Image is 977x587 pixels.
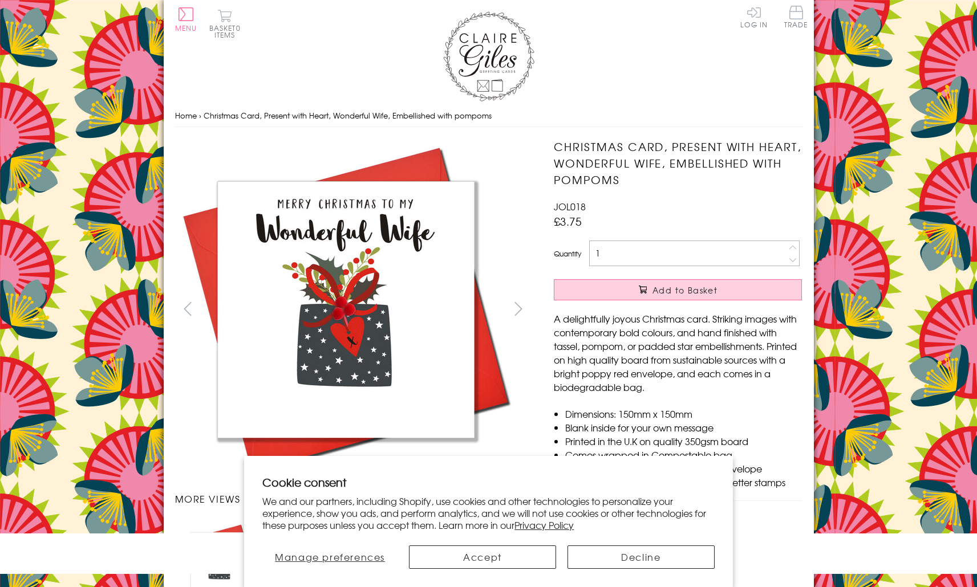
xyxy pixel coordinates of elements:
img: Claire Giles Greetings Cards [443,11,534,101]
button: Decline [567,545,715,569]
h3: More views [175,492,532,506]
button: Menu [175,7,197,31]
span: £3.75 [554,213,582,229]
a: Log In [740,6,768,28]
li: Blank inside for your own message [565,421,802,434]
nav: breadcrumbs [175,104,802,128]
span: Menu [175,23,197,33]
p: A delightfully joyous Christmas card. Striking images with contemporary bold colours, and hand fi... [554,312,802,394]
span: Trade [784,6,808,28]
label: Quantity [554,248,581,259]
p: We and our partners, including Shopify, use cookies and other technologies to personalize your ex... [262,495,715,531]
button: next [505,296,531,321]
button: Basket0 items [209,9,241,38]
li: Printed in the U.K on quality 350gsm board [565,434,802,448]
a: Privacy Policy [514,518,574,532]
span: Christmas Card, Present with Heart, Wonderful Wife, Embellished with pompoms [204,110,492,121]
h1: Christmas Card, Present with Heart, Wonderful Wife, Embellished with pompoms [554,138,802,187]
button: Manage preferences [262,545,398,569]
img: Christmas Card, Present with Heart, Wonderful Wife, Embellished with pompoms [175,138,517,480]
span: Manage preferences [275,550,385,564]
span: JOL018 [554,199,586,213]
span: Add to Basket [652,284,717,296]
span: 0 items [214,23,241,40]
span: › [199,110,201,121]
a: Home [175,110,197,121]
button: Accept [409,545,556,569]
button: Add to Basket [554,279,802,300]
a: Trade [784,6,808,30]
li: Comes wrapped in Compostable bag [565,448,802,462]
img: Christmas Card, Present with Heart, Wonderful Wife, Embellished with pompoms [531,138,873,480]
button: prev [175,296,201,321]
h2: Cookie consent [262,474,715,490]
li: Dimensions: 150mm x 150mm [565,407,802,421]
